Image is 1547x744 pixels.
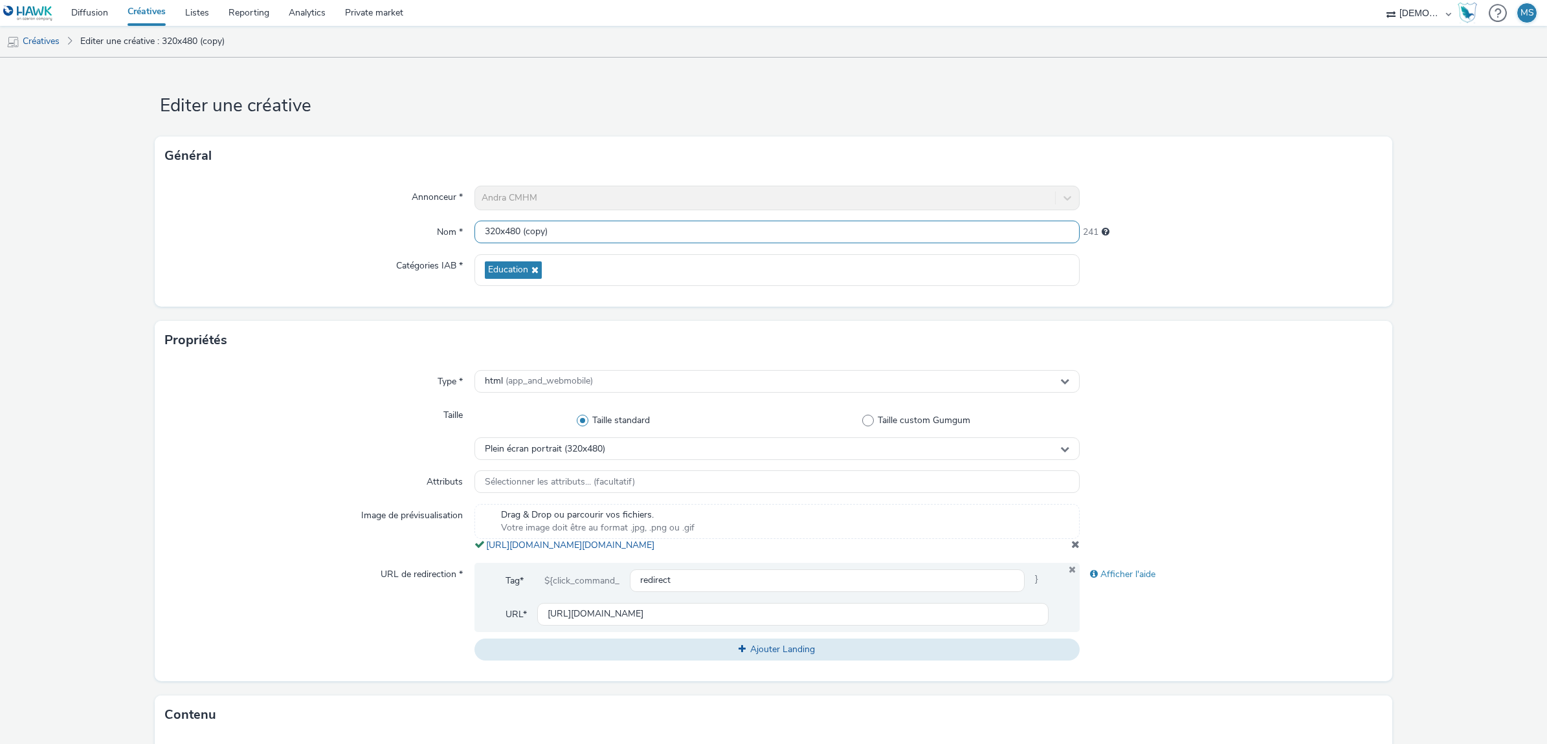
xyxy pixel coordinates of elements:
[474,639,1080,661] button: Ajouter Landing
[3,5,53,21] img: undefined Logo
[537,603,1049,626] input: url...
[488,265,528,276] span: Education
[750,643,815,655] span: Ajouter Landing
[375,563,468,581] label: URL de redirection *
[485,376,593,387] span: html
[506,375,593,387] span: (app_and_webmobile)
[501,509,695,521] span: Drag & Drop ou parcourir vos fichiers.
[501,521,695,534] span: Votre image doit être au format .jpg, .png ou .gif
[164,331,227,350] h3: Propriétés
[485,477,635,488] span: Sélectionner les attributs... (facultatif)
[356,504,468,522] label: Image de prévisualisation
[6,36,19,49] img: mobile
[164,146,212,166] h3: Général
[1083,226,1098,239] span: 241
[74,26,231,57] a: Editer une créative : 320x480 (copy)
[485,444,605,455] span: Plein écran portrait (320x480)
[432,370,468,388] label: Type *
[486,539,660,551] a: [URL][DOMAIN_NAME][DOMAIN_NAME]
[438,404,468,422] label: Taille
[421,470,468,488] label: Attributs
[1025,569,1049,593] span: }
[878,414,970,427] span: Taille custom Gumgum
[391,254,468,272] label: Catégories IAB *
[534,569,630,593] div: ${click_command_
[1458,3,1477,23] img: Hawk Academy
[406,186,468,204] label: Annonceur *
[474,221,1080,243] input: Nom
[1102,226,1109,239] div: 255 caractères maximum
[164,705,216,725] h3: Contenu
[432,221,468,239] label: Nom *
[1458,3,1482,23] a: Hawk Academy
[155,94,1392,118] h1: Editer une créative
[1520,3,1534,23] div: MS
[1080,563,1383,586] div: Afficher l'aide
[592,414,650,427] span: Taille standard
